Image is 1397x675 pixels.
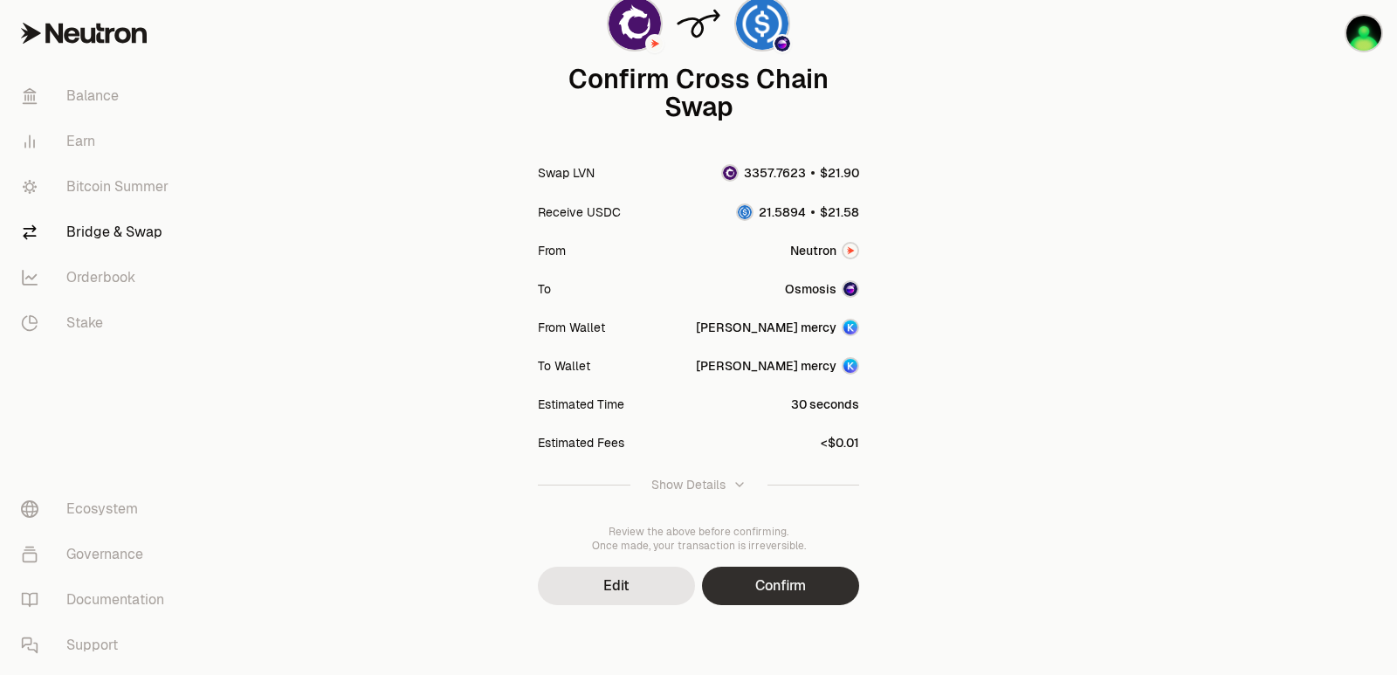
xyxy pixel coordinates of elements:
div: Receive USDC [538,203,621,221]
a: Orderbook [7,255,189,300]
a: Balance [7,73,189,119]
span: Osmosis [785,280,836,298]
div: To [538,280,551,298]
div: Show Details [651,476,726,493]
button: Confirm [702,567,859,605]
img: Neutron Logo [647,36,663,52]
img: LVN Logo [723,166,737,180]
div: [PERSON_NAME] mercy [696,319,836,336]
div: To Wallet [538,357,590,375]
div: 30 seconds [791,396,859,413]
a: Governance [7,532,189,577]
a: Support [7,623,189,668]
div: From [538,242,566,259]
img: Osmosis Logo [843,282,857,296]
button: [PERSON_NAME] mercyAccount Image [696,319,859,336]
img: sandy mercy [1346,16,1381,51]
img: USDC Logo [738,205,752,219]
button: [PERSON_NAME] mercyAccount Image [696,357,859,375]
div: From Wallet [538,319,605,336]
div: Estimated Fees [538,434,624,451]
button: Edit [538,567,695,605]
div: Swap LVN [538,164,595,182]
img: Osmosis Logo [774,36,790,52]
a: Stake [7,300,189,346]
div: Estimated Time [538,396,624,413]
img: Account Image [843,359,857,373]
a: Documentation [7,577,189,623]
div: Confirm Cross Chain Swap [538,65,859,121]
span: Neutron [790,242,836,259]
div: Review the above before confirming. Once made, your transaction is irreversible. [538,525,859,553]
a: Ecosystem [7,486,189,532]
img: Neutron Logo [843,244,857,258]
a: Bitcoin Summer [7,164,189,210]
a: Bridge & Swap [7,210,189,255]
img: Account Image [843,320,857,334]
a: Earn [7,119,189,164]
div: [PERSON_NAME] mercy [696,357,836,375]
button: Show Details [538,462,859,507]
div: <$0.01 [821,434,859,451]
